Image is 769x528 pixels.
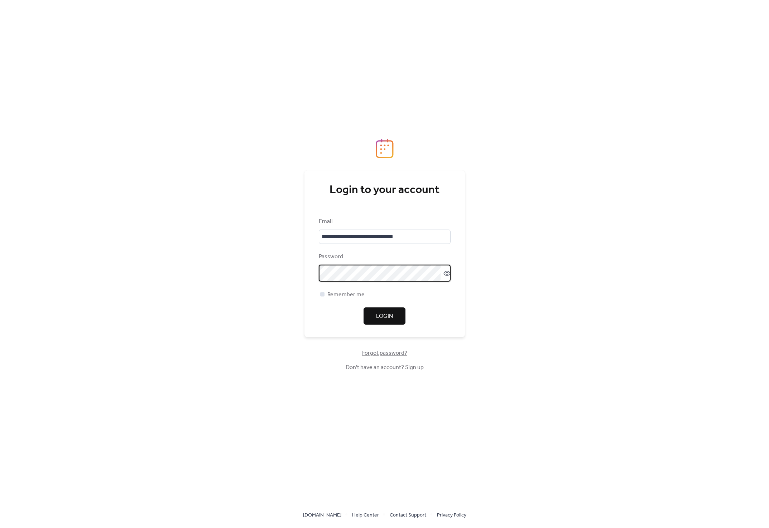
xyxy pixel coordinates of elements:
[437,511,466,520] span: Privacy Policy
[362,351,407,355] a: Forgot password?
[352,510,379,519] a: Help Center
[319,217,449,226] div: Email
[405,362,424,373] a: Sign up
[303,511,341,520] span: [DOMAIN_NAME]
[346,363,424,372] span: Don't have an account?
[327,291,365,299] span: Remember me
[319,183,451,197] div: Login to your account
[376,139,394,158] img: logo
[364,307,405,325] button: Login
[303,510,341,519] a: [DOMAIN_NAME]
[390,511,426,520] span: Contact Support
[362,349,407,358] span: Forgot password?
[437,510,466,519] a: Privacy Policy
[319,253,449,261] div: Password
[352,511,379,520] span: Help Center
[390,510,426,519] a: Contact Support
[376,312,393,321] span: Login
